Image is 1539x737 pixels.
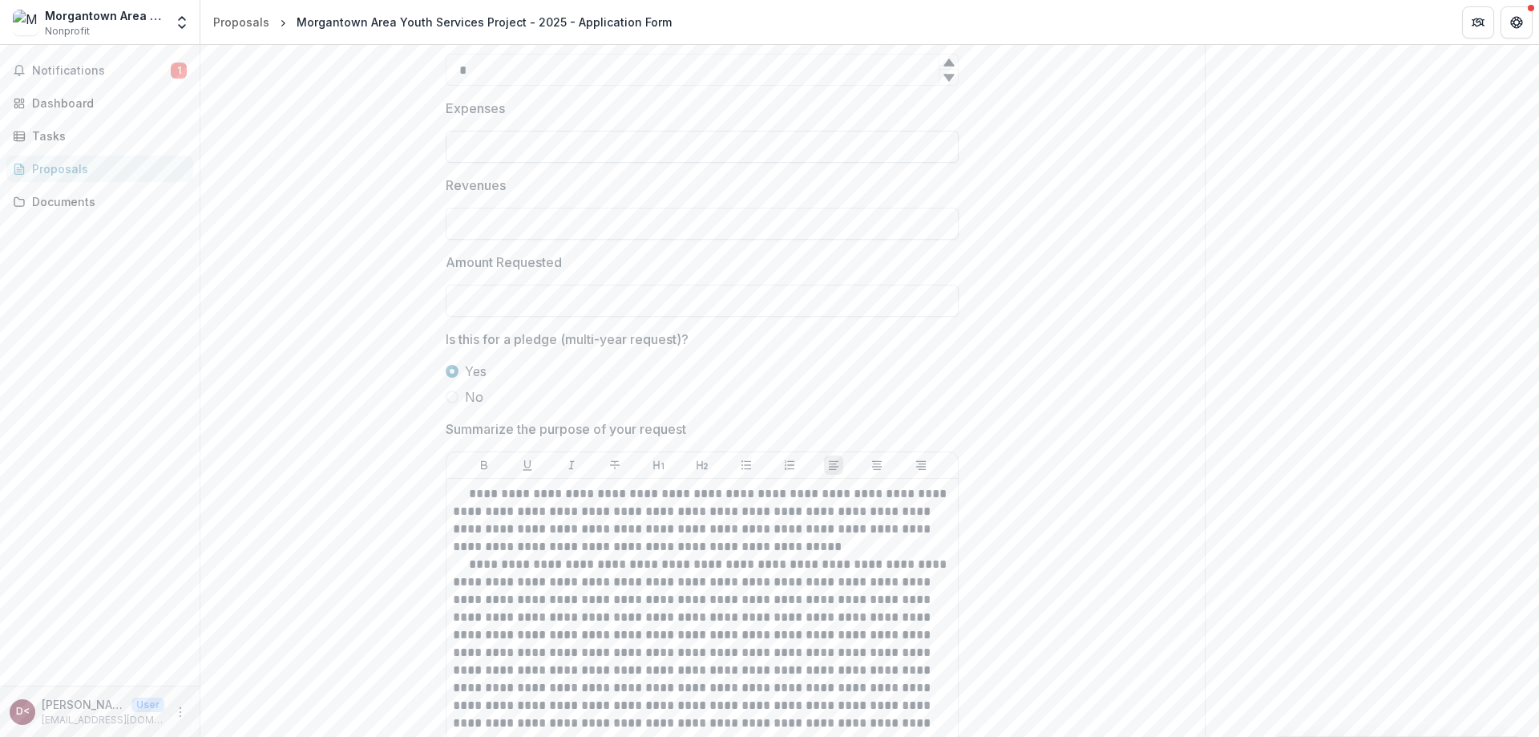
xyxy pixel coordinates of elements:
button: Bold [475,456,494,475]
p: Expenses [446,99,505,118]
button: Open entity switcher [171,6,193,38]
p: [EMAIL_ADDRESS][DOMAIN_NAME] [42,713,164,727]
button: Italicize [562,456,581,475]
div: Proposals [213,14,269,30]
button: Ordered List [780,456,799,475]
button: Align Right [911,456,931,475]
div: Morgantown Area Youth Services Project [45,7,164,24]
a: Dashboard [6,90,193,116]
a: Proposals [6,156,193,182]
a: Proposals [207,10,276,34]
button: Heading 1 [649,456,669,475]
span: 1 [171,63,187,79]
button: Underline [518,456,537,475]
p: Revenues [446,176,506,195]
button: Get Help [1501,6,1533,38]
p: [PERSON_NAME] <[EMAIL_ADDRESS][DOMAIN_NAME]> [42,696,125,713]
div: Danny Trejo <maysp160@gmail.com> [16,707,30,717]
span: Notifications [32,64,171,78]
p: Is this for a pledge (multi-year request)? [446,330,689,349]
button: Align Left [824,456,843,475]
div: Morgantown Area Youth Services Project - 2025 - Application Form [297,14,672,30]
span: No [465,387,483,407]
button: Bullet List [737,456,756,475]
nav: breadcrumb [207,10,678,34]
span: Nonprofit [45,24,90,38]
button: Notifications1 [6,58,193,83]
p: User [131,698,164,712]
div: Documents [32,193,180,210]
button: More [171,703,190,722]
button: Partners [1462,6,1494,38]
div: Proposals [32,160,180,177]
button: Strike [605,456,624,475]
span: Yes [465,362,487,381]
a: Documents [6,188,193,215]
button: Align Center [867,456,887,475]
p: Summarize the purpose of your request [446,419,686,439]
div: Dashboard [32,95,180,111]
button: Heading 2 [693,456,712,475]
a: Tasks [6,123,193,149]
p: Amount Requested [446,253,562,272]
div: Tasks [32,128,180,144]
img: Morgantown Area Youth Services Project [13,10,38,35]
